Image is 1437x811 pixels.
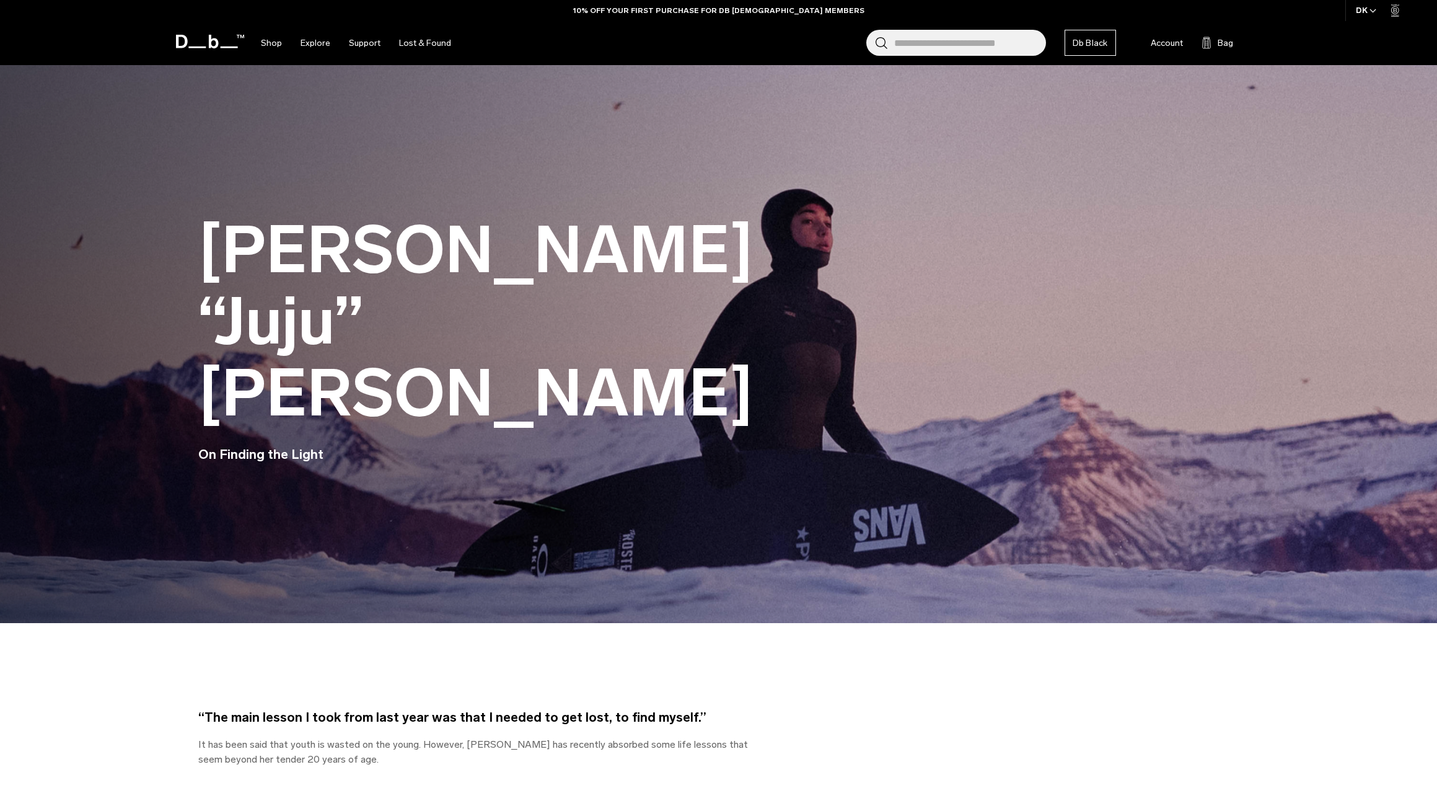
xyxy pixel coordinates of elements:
[573,5,864,16] a: 10% OFF YOUR FIRST PURCHASE FOR DB [DEMOGRAPHIC_DATA] MEMBERS
[301,21,330,65] a: Explore
[1151,37,1183,50] span: Account
[399,21,451,65] a: Lost & Found
[252,21,460,65] nav: Main Navigation
[1135,35,1183,50] a: Account
[198,707,756,727] h4: “The main lesson I took from last year was that I needed to get lost, to find myself.”
[1065,30,1116,56] a: Db Black
[261,21,282,65] a: Shop
[198,737,756,767] p: It has been said that youth is wasted on the young. However, [PERSON_NAME] has recently absorbed ...
[1218,37,1233,50] span: Bag
[1202,35,1233,50] button: Bag
[198,446,323,462] font: On Finding the Light
[349,21,380,65] a: Support
[198,215,756,430] h1: [PERSON_NAME] “Juju” [PERSON_NAME]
